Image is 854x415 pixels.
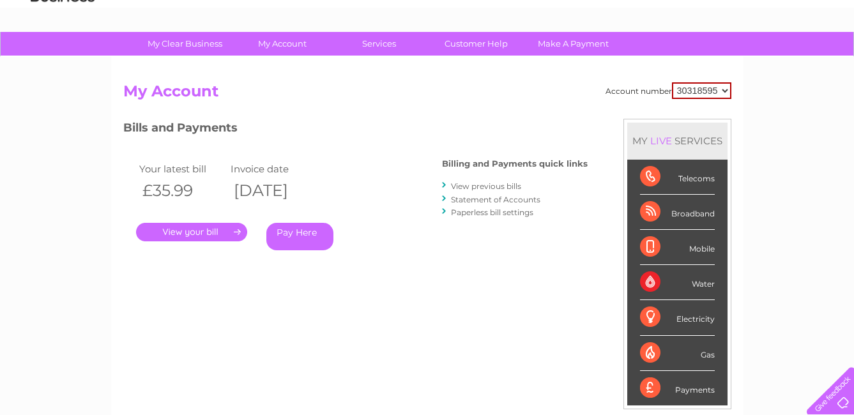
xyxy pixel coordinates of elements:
div: Mobile [640,230,715,265]
a: Water [629,54,653,64]
a: My Account [229,32,335,56]
th: [DATE] [227,177,319,204]
h4: Billing and Payments quick links [442,159,588,169]
div: Telecoms [640,160,715,195]
a: My Clear Business [132,32,238,56]
div: Broadband [640,195,715,230]
a: Contact [769,54,800,64]
h2: My Account [123,82,731,107]
a: Statement of Accounts [451,195,540,204]
a: Services [326,32,432,56]
a: Telecoms [697,54,735,64]
a: Log out [812,54,842,64]
a: Energy [661,54,689,64]
div: Gas [640,336,715,371]
a: View previous bills [451,181,521,191]
h3: Bills and Payments [123,119,588,141]
div: Electricity [640,300,715,335]
a: Make A Payment [521,32,626,56]
div: LIVE [648,135,675,147]
a: . [136,223,247,241]
a: 0333 014 3131 [613,6,701,22]
td: Invoice date [227,160,319,177]
div: Water [640,265,715,300]
td: Your latest bill [136,160,228,177]
div: Account number [606,82,731,99]
div: Clear Business is a trading name of Verastar Limited (registered in [GEOGRAPHIC_DATA] No. 3667643... [126,7,729,62]
div: Payments [640,371,715,405]
a: Blog [743,54,761,64]
div: MY SERVICES [627,123,728,159]
th: £35.99 [136,177,228,204]
img: logo.png [30,33,95,72]
a: Paperless bill settings [451,207,533,217]
a: Customer Help [423,32,529,56]
a: Pay Here [266,223,333,250]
